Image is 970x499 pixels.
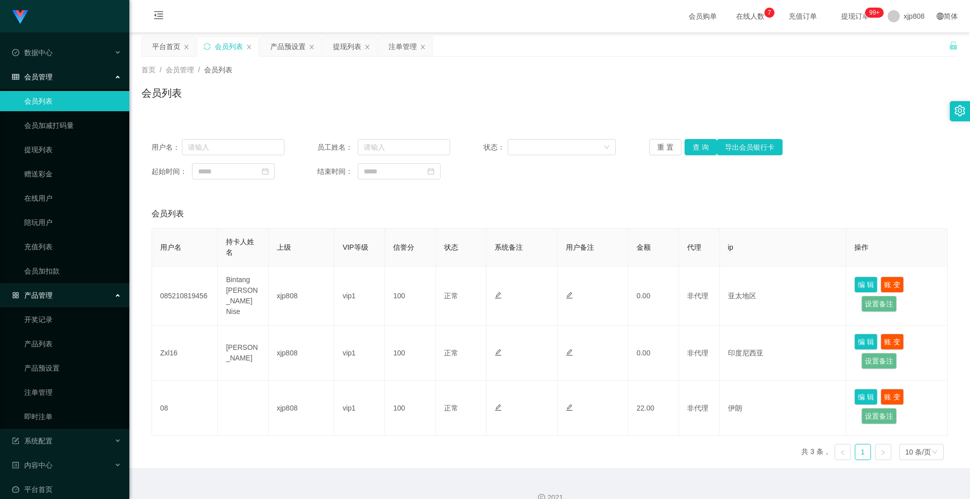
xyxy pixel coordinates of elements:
[566,243,594,251] span: 用户备注
[141,85,182,101] h1: 会员列表
[861,296,897,312] button: 设置备注
[309,44,315,50] i: 图标: close
[385,326,435,381] td: 100
[152,37,180,56] div: 平台首页
[24,382,121,402] a: 注单管理
[12,49,19,56] i: 图标: check-circle-o
[865,8,884,18] sup: 285
[932,449,938,456] i: 图标: down
[628,266,679,326] td: 0.00
[160,243,181,251] span: 用户名
[861,408,897,424] button: 设置备注
[24,164,121,184] a: 赠送彩金
[720,266,847,326] td: 亚太地区
[24,358,121,378] a: 产品预设置
[720,326,847,381] td: 印度尼西亚
[24,309,121,330] a: 开奖记录
[389,37,417,56] div: 注单管理
[24,91,121,111] a: 会员列表
[881,277,904,293] button: 账 变
[854,243,868,251] span: 操作
[24,188,121,208] a: 在线用户
[687,404,708,412] span: 非代理
[495,404,502,411] i: 图标: edit
[152,326,218,381] td: Zxl16
[12,461,53,469] span: 内容中心
[182,139,284,155] input: 请输入
[385,266,435,326] td: 100
[731,13,769,20] span: 在线人数
[444,243,458,251] span: 状态
[269,326,334,381] td: xjp808
[566,404,573,411] i: 图标: edit
[333,37,361,56] div: 提现列表
[420,44,426,50] i: 图标: close
[334,381,385,436] td: vip1
[152,208,184,220] span: 会员列表
[427,168,434,175] i: 图标: calendar
[24,261,121,281] a: 会员加扣款
[685,139,717,155] button: 查 询
[24,334,121,354] a: 产品列表
[183,44,189,50] i: 图标: close
[358,139,450,155] input: 请输入
[12,73,53,81] span: 会员管理
[444,349,458,357] span: 正常
[343,243,368,251] span: VIP等级
[269,266,334,326] td: xjp808
[12,437,53,445] span: 系统配置
[637,243,651,251] span: 金额
[875,444,891,460] li: 下一页
[495,292,502,299] i: 图标: edit
[728,243,734,251] span: ip
[444,404,458,412] span: 正常
[855,444,870,460] a: 1
[566,349,573,356] i: 图标: edit
[495,243,523,251] span: 系统备注
[24,237,121,257] a: 充值列表
[949,41,958,50] i: 图标: unlock
[364,44,370,50] i: 图标: close
[687,349,708,357] span: 非代理
[317,166,358,177] span: 结束时间：
[12,437,19,444] i: 图标: form
[12,10,28,24] img: logo.9652507e.png
[385,381,435,436] td: 100
[226,238,254,256] span: 持卡人姓名
[215,37,243,56] div: 会员列表
[152,266,218,326] td: 085210819456
[152,166,192,177] span: 起始时间：
[269,381,334,436] td: xjp808
[495,349,502,356] i: 图标: edit
[277,243,291,251] span: 上级
[937,13,944,20] i: 图标: global
[687,292,708,300] span: 非代理
[483,142,508,153] span: 状态：
[24,115,121,135] a: 会员加减打码量
[604,144,610,151] i: 图标: down
[12,291,53,299] span: 产品管理
[444,292,458,300] span: 正常
[218,266,268,326] td: Bintang [PERSON_NAME] Nise
[24,140,121,160] a: 提现列表
[141,1,176,33] i: 图标: menu-fold
[334,266,385,326] td: vip1
[854,334,878,350] button: 编 辑
[784,13,822,20] span: 充值订单
[152,142,182,153] span: 用户名：
[204,66,232,74] span: 会员列表
[566,292,573,299] i: 图标: edit
[855,444,871,460] li: 1
[317,142,358,153] span: 员工姓名：
[334,326,385,381] td: vip1
[12,73,19,80] i: 图标: table
[628,326,679,381] td: 0.00
[954,105,965,116] i: 图标: setting
[198,66,200,74] span: /
[720,381,847,436] td: 伊朗
[905,444,931,460] div: 10 条/页
[141,66,156,74] span: 首页
[835,444,851,460] li: 上一页
[836,13,875,20] span: 提现订单
[628,381,679,436] td: 22.00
